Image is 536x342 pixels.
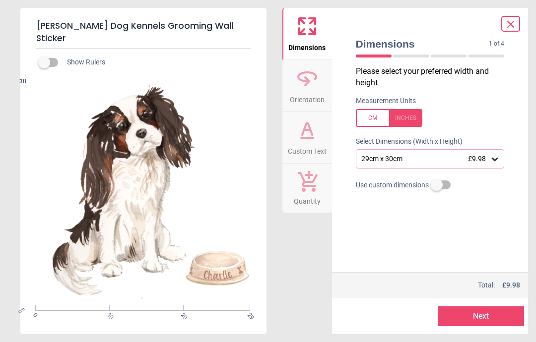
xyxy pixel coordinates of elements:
[282,60,332,112] button: Orientation
[290,90,325,105] span: Orientation
[31,311,37,318] span: 0
[105,311,111,318] span: 10
[348,137,463,147] label: Select Dimensions (Width x Height)
[16,306,25,315] span: cm
[356,96,416,106] label: Measurement Units
[246,311,252,318] span: 29
[360,155,490,163] div: 29cm x 30cm
[468,155,486,163] span: £9.98
[356,66,513,88] p: Please select your preferred width and height
[179,311,185,318] span: 20
[7,77,26,86] span: 30
[282,8,332,59] button: Dimensions
[356,37,489,51] span: Dimensions
[44,57,267,68] div: Show Rulers
[355,281,521,290] div: Total:
[438,306,524,326] button: Next
[282,164,332,213] button: Quantity
[502,281,520,290] span: £
[294,192,321,207] span: Quantity
[288,142,327,157] span: Custom Text
[282,112,332,163] button: Custom Text
[36,16,251,49] h5: [PERSON_NAME] Dog Kennels Grooming Wall Sticker
[489,40,504,48] span: 1 of 4
[356,180,429,190] span: Use custom dimensions
[288,38,326,53] span: Dimensions
[506,281,520,289] span: 9.98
